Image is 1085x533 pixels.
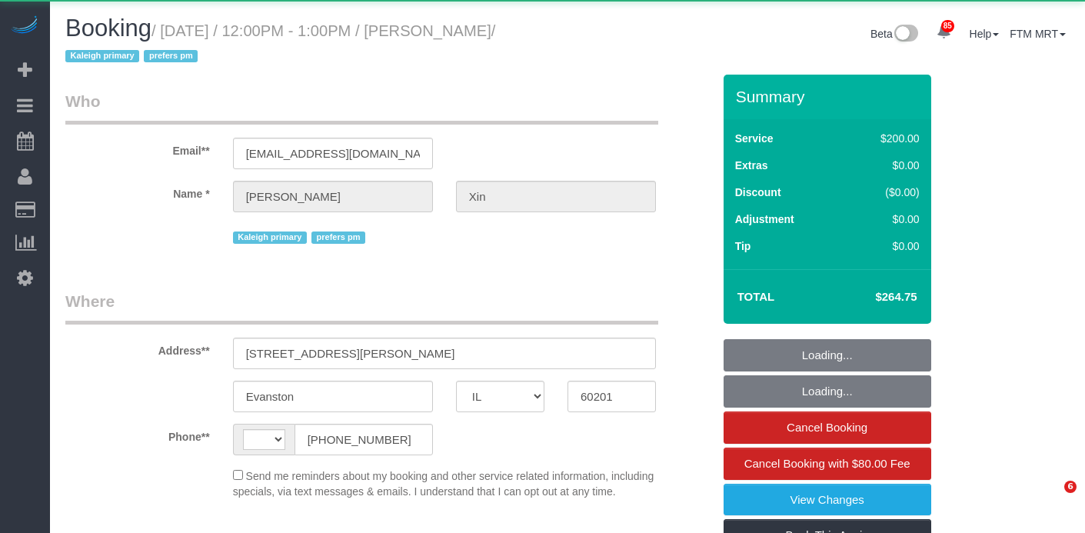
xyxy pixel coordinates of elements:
a: Cancel Booking with $80.00 Fee [724,448,931,480]
input: First Name** [233,181,433,212]
legend: Who [65,90,658,125]
span: prefers pm [144,50,198,62]
iframe: Intercom live chat [1033,481,1070,518]
a: Help [970,28,1000,40]
a: Cancel Booking [724,411,931,444]
label: Extras [735,158,768,173]
img: New interface [893,25,918,45]
span: Kaleigh primary [233,232,307,244]
span: Send me reminders about my booking and other service related information, including specials, via... [233,470,654,498]
a: 85 [929,15,959,49]
small: / [DATE] / 12:00PM - 1:00PM / [PERSON_NAME] [65,22,495,65]
label: Discount [735,185,781,200]
a: Beta [870,28,918,40]
a: View Changes [724,484,931,516]
div: $0.00 [848,238,920,254]
h4: $264.75 [829,291,917,304]
span: 85 [941,20,954,32]
img: Automaid Logo [9,15,40,37]
label: Name * [54,181,221,202]
input: Zip Code** [567,381,656,412]
span: 6 [1064,481,1077,493]
span: Booking [65,15,151,42]
label: Adjustment [735,212,794,227]
strong: Total [737,290,775,303]
div: $0.00 [848,212,920,227]
div: ($0.00) [848,185,920,200]
span: Kaleigh primary [65,50,139,62]
input: Last Name* [456,181,656,212]
a: FTM MRT [1010,28,1066,40]
h3: Summary [736,88,924,105]
label: Tip [735,238,751,254]
span: Cancel Booking with $80.00 Fee [744,457,910,470]
legend: Where [65,290,658,325]
label: Service [735,131,774,146]
div: $200.00 [848,131,920,146]
div: $0.00 [848,158,920,173]
span: prefers pm [311,232,365,244]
